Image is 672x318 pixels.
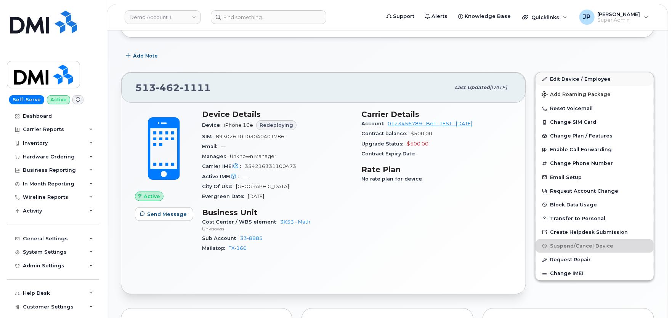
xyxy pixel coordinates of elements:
[202,110,353,119] h3: Device Details
[362,165,512,174] h3: Rate Plan
[202,225,353,232] p: Unknown
[393,13,414,20] span: Support
[242,174,247,179] span: —
[280,219,310,225] a: 3K53 - Math
[362,110,512,119] h3: Carrier Details
[583,13,591,22] span: JP
[125,10,201,24] a: Demo Account 1
[455,85,490,90] span: Last updated
[531,14,559,20] span: Quicklinks
[536,239,654,253] button: Suspend/Cancel Device
[550,147,612,153] span: Enable Call Forwarding
[202,245,229,251] span: Mailstop
[550,243,613,249] span: Suspend/Cancel Device
[248,193,264,199] span: [DATE]
[362,131,411,136] span: Contract balance
[407,141,429,147] span: $500.00
[216,134,284,139] span: 89302610103040401786
[550,174,582,180] span: Email Setup
[536,267,654,280] button: Change IMEI
[420,9,453,24] a: Alerts
[536,143,654,157] button: Enable Call Forwarding
[465,13,511,20] span: Knowledge Base
[245,163,296,169] span: 354216331100473
[536,171,654,184] button: Email Setup
[202,219,280,225] span: Cost Center / WBS element
[574,10,654,25] div: Jeremy Price
[536,253,654,267] button: Request Repair
[598,17,640,23] span: Super Admin
[211,10,326,24] input: Find something...
[202,153,230,159] span: Manager
[180,82,211,93] span: 1111
[202,208,353,217] h3: Business Unit
[156,82,180,93] span: 462
[536,198,654,212] button: Block Data Usage
[202,235,240,241] span: Sub Account
[202,163,245,169] span: Carrier IMEI
[388,121,473,126] a: 0123456789 - Bell - TEST - [DATE]
[362,176,427,182] span: No rate plan for device
[230,153,276,159] span: Unknown Manager
[202,144,221,149] span: Email
[517,10,573,25] div: Quicklinks
[202,184,236,189] span: City Of Use
[381,9,420,24] a: Support
[453,9,516,24] a: Knowledge Base
[536,115,654,129] button: Change SIM Card
[362,141,407,147] span: Upgrade Status
[536,184,654,198] button: Request Account Change
[202,134,216,139] span: SIM
[431,13,447,20] span: Alerts
[135,207,193,221] button: Send Message
[536,129,654,143] button: Change Plan / Features
[536,212,654,225] button: Transfer to Personal
[542,91,611,99] span: Add Roaming Package
[411,131,433,136] span: $500.00
[202,174,242,179] span: Active IMEI
[236,184,289,189] span: [GEOGRAPHIC_DATA]
[536,72,654,86] a: Edit Device / Employee
[536,86,654,102] button: Add Roaming Package
[536,225,654,239] a: Create Helpdesk Submission
[224,122,253,128] span: iPhone 16e
[229,245,247,251] a: TX-160
[144,193,160,200] span: Active
[221,144,226,149] span: —
[550,133,613,139] span: Change Plan / Features
[536,102,654,115] button: Reset Voicemail
[133,52,158,59] span: Add Note
[121,49,164,63] button: Add Note
[598,11,640,17] span: [PERSON_NAME]
[202,193,248,199] span: Evergreen Date
[240,235,263,241] a: 33-8885
[260,121,293,129] span: Redeploying
[362,151,419,157] span: Contract Expiry Date
[536,157,654,170] button: Change Phone Number
[135,82,211,93] span: 513
[362,121,388,126] span: Account
[202,122,224,128] span: Device
[490,85,507,90] span: [DATE]
[147,211,187,218] span: Send Message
